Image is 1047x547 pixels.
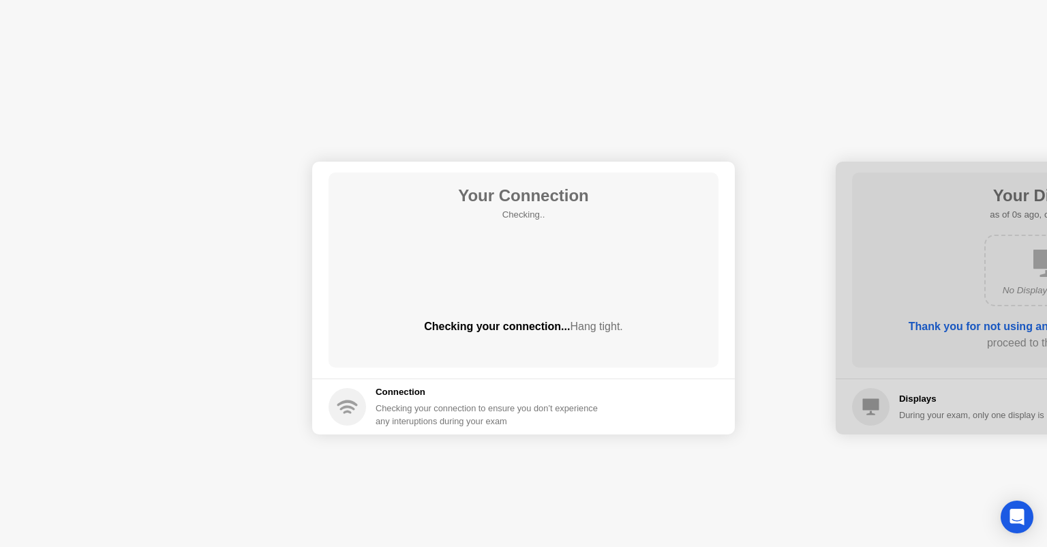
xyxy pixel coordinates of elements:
h5: Checking.. [458,208,589,222]
div: Checking your connection... [329,319,718,335]
h5: Connection [376,385,606,399]
div: Open Intercom Messenger [1001,501,1033,533]
div: Checking your connection to ensure you don’t experience any interuptions during your exam [376,402,606,428]
span: Hang tight. [570,321,622,332]
h1: Your Connection [458,183,589,208]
